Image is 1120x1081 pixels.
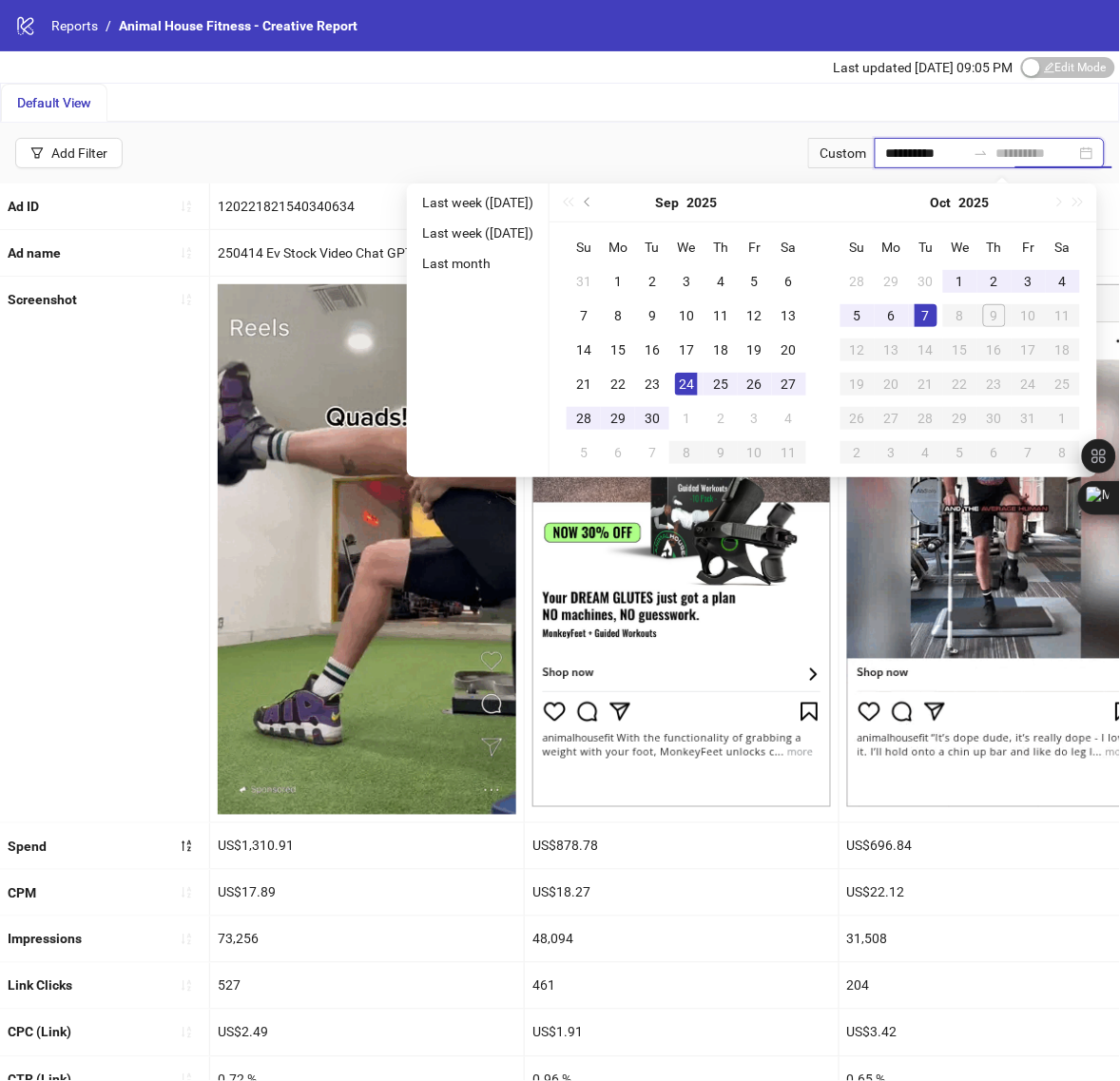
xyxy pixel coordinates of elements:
div: 18 [709,338,732,361]
td: 2025-11-04 [909,435,943,470]
li: Last month [415,252,541,275]
div: 19 [846,373,869,396]
td: 2025-10-14 [909,333,943,367]
div: US$18.27 [525,870,839,916]
div: 2 [641,270,664,293]
div: 26 [743,373,766,396]
th: Th [977,230,1012,264]
div: Add Filter [51,145,107,161]
div: 14 [915,338,937,361]
div: 28 [915,407,937,430]
span: sort-ascending [180,886,193,899]
td: 2025-10-09 [704,435,738,470]
li: / [106,15,111,36]
td: 2025-09-22 [601,367,635,401]
td: 2025-09-09 [635,299,669,333]
td: 2025-10-06 [875,299,909,333]
div: US$17.89 [210,870,524,916]
td: 2025-09-27 [772,367,806,401]
button: Add Filter [15,138,123,168]
td: 2025-09-07 [567,299,601,333]
div: 11 [778,441,801,464]
td: 2025-11-01 [1046,401,1080,435]
span: sort-descending [180,840,193,853]
div: 16 [641,338,664,361]
div: 120221821540340634 [210,183,524,229]
div: 7 [641,441,664,464]
td: 2025-10-16 [977,333,1012,367]
td: 2025-09-01 [601,264,635,299]
button: Choose a year [687,183,718,222]
th: Su [840,230,875,264]
div: 15 [949,338,972,361]
td: 2025-10-22 [943,367,977,401]
div: 3 [880,441,903,464]
div: 6 [880,304,903,327]
span: Animal House Fitness - Creative Report [119,18,357,33]
td: 2025-09-23 [635,367,669,401]
div: 7 [915,304,937,327]
span: sort-ascending [180,293,193,306]
button: Previous month (PageUp) [578,183,599,222]
div: 11 [709,304,732,327]
div: 25 [1052,373,1074,396]
div: 6 [983,441,1006,464]
td: 2025-10-07 [635,435,669,470]
td: 2025-09-26 [738,367,772,401]
div: 4 [1052,270,1074,293]
th: Su [567,230,601,264]
td: 2025-10-11 [772,435,806,470]
td: 2025-10-03 [1012,264,1046,299]
div: 12 [846,338,869,361]
td: 2025-10-13 [875,333,909,367]
td: 2025-10-12 [840,333,875,367]
td: 2025-10-25 [1046,367,1080,401]
div: 9 [641,304,664,327]
div: 8 [607,304,629,327]
th: Mo [875,230,909,264]
div: 9 [709,441,732,464]
div: 7 [1017,441,1040,464]
td: 2025-10-29 [943,401,977,435]
div: US$1,310.91 [210,823,524,869]
td: 2025-11-06 [977,435,1012,470]
td: 2025-09-28 [840,264,875,299]
div: 2 [983,270,1006,293]
div: 48,094 [525,917,839,962]
div: 16 [983,338,1006,361]
div: 29 [949,407,972,430]
div: 17 [675,338,698,361]
td: 2025-10-23 [977,367,1012,401]
div: 26 [846,407,869,430]
td: 2025-09-29 [601,401,635,435]
div: 24 [675,373,698,396]
td: 2025-10-30 [977,401,1012,435]
div: 5 [572,441,595,464]
li: Last week ([DATE]) [415,222,541,244]
div: 73,256 [210,917,524,962]
div: 27 [880,407,903,430]
td: 2025-10-02 [704,401,738,435]
div: 22 [607,373,629,396]
th: Sa [772,230,806,264]
span: filter [30,146,44,160]
th: We [669,230,704,264]
td: 2025-10-21 [909,367,943,401]
td: 2025-10-01 [943,264,977,299]
div: 28 [846,270,869,293]
td: 2025-09-06 [772,264,806,299]
span: Default View [17,95,91,110]
td: 2025-09-24 [669,367,704,401]
th: Th [704,230,738,264]
span: to [974,145,989,161]
td: 2025-11-07 [1012,435,1046,470]
div: 6 [778,270,801,293]
b: Link Clicks [8,978,72,994]
div: 10 [675,304,698,327]
td: 2025-09-17 [669,333,704,367]
td: 2025-09-30 [909,264,943,299]
div: 19 [743,338,766,361]
td: 2025-09-02 [635,264,669,299]
td: 2025-10-04 [772,401,806,435]
span: Last updated [DATE] 09:05 PM [834,60,1014,75]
